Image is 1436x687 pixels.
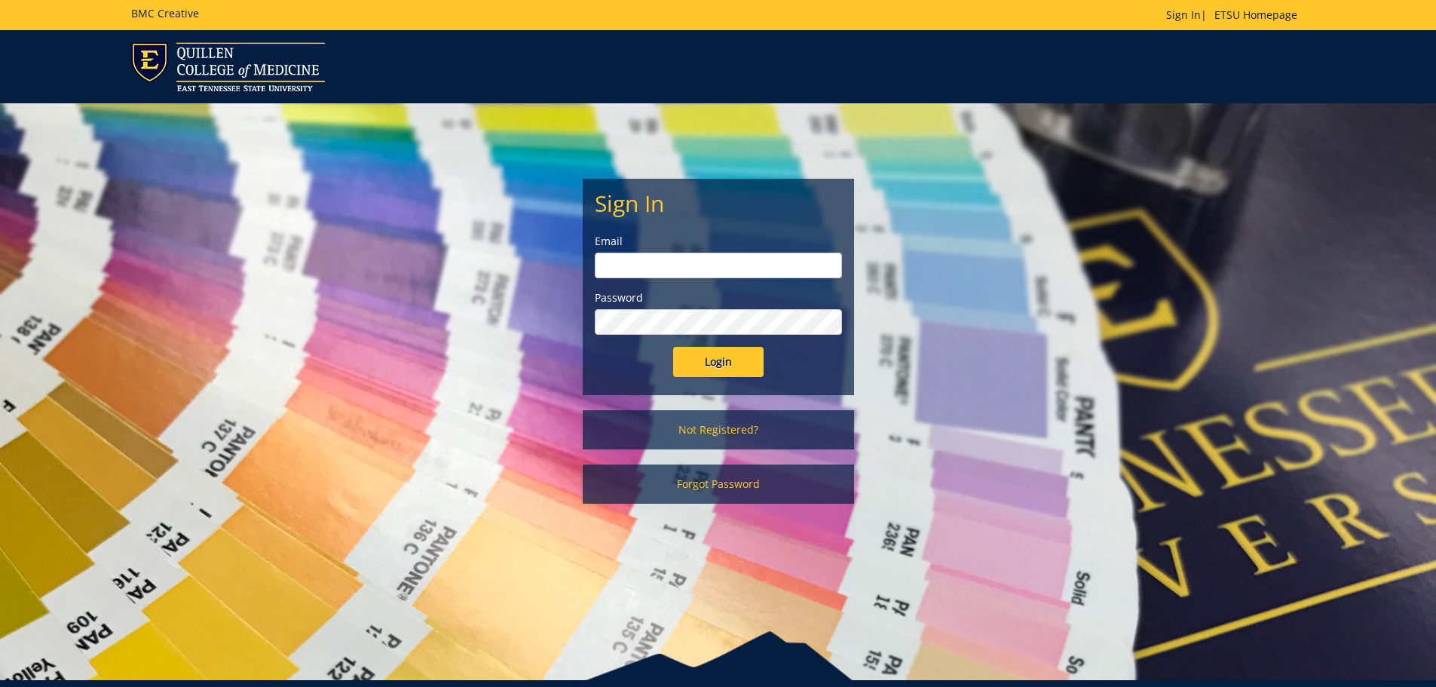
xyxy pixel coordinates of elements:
label: Password [595,290,842,305]
a: Sign In [1166,8,1201,22]
h2: Sign In [595,191,842,216]
label: Email [595,234,842,249]
a: Forgot Password [583,465,854,504]
a: Not Registered? [583,410,854,449]
h5: BMC Creative [131,8,199,19]
p: | [1166,8,1305,23]
img: ETSU logo [131,42,325,91]
input: Login [673,347,764,377]
a: ETSU Homepage [1207,8,1305,22]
